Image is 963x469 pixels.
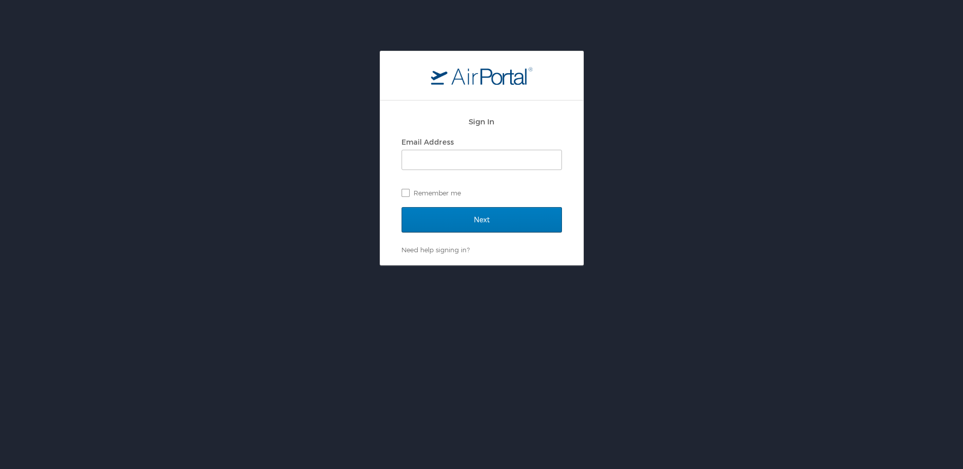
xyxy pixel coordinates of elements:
input: Next [402,207,562,232]
a: Need help signing in? [402,246,470,254]
h2: Sign In [402,116,562,127]
label: Remember me [402,185,562,200]
img: logo [431,66,533,85]
label: Email Address [402,138,454,146]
